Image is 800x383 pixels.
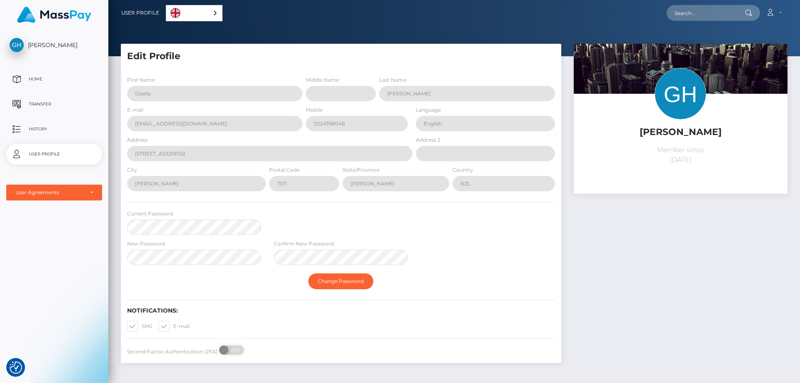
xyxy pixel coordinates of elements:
label: Address [127,136,147,144]
a: History [6,119,102,140]
label: Last Name [379,76,406,84]
label: Language [416,106,441,114]
h5: [PERSON_NAME] [580,126,781,139]
label: Postal Code [269,166,300,174]
label: Country [452,166,473,174]
button: Change Password [308,273,373,289]
label: First Name [127,76,155,84]
p: Transfer [10,98,99,110]
img: MassPay [17,7,91,23]
label: Second Factor Authentication (2FA) [127,348,217,355]
button: User Agreements [6,185,102,200]
a: English [166,5,222,21]
label: Address 2 [416,136,440,144]
button: Consent Preferences [10,361,22,374]
label: E-mail [127,106,143,114]
div: User Agreements [15,189,84,196]
p: History [10,123,99,135]
label: Mobile [306,106,322,114]
input: Search... [667,5,745,21]
label: Confirm New Password [274,240,334,248]
a: User Profile [121,4,159,22]
label: City [127,166,137,174]
h5: Edit Profile [127,50,555,63]
label: State/Province [342,166,380,174]
aside: Language selected: English [166,5,222,21]
label: E-mail [159,321,190,332]
a: Transfer [6,94,102,115]
a: Home [6,69,102,90]
img: Revisit consent button [10,361,22,374]
p: Member since [DATE] [580,145,781,165]
label: New Password [127,240,165,248]
label: SMS [127,321,152,332]
a: User Profile [6,144,102,165]
div: Language [166,5,222,21]
p: User Profile [10,148,99,160]
label: Middle Name [306,76,339,84]
h6: Notifications: [127,307,555,314]
p: Home [10,73,99,85]
span: OFF [224,345,245,355]
span: [PERSON_NAME] [6,41,102,49]
label: Current Password [127,210,173,218]
img: ... [574,44,787,186]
